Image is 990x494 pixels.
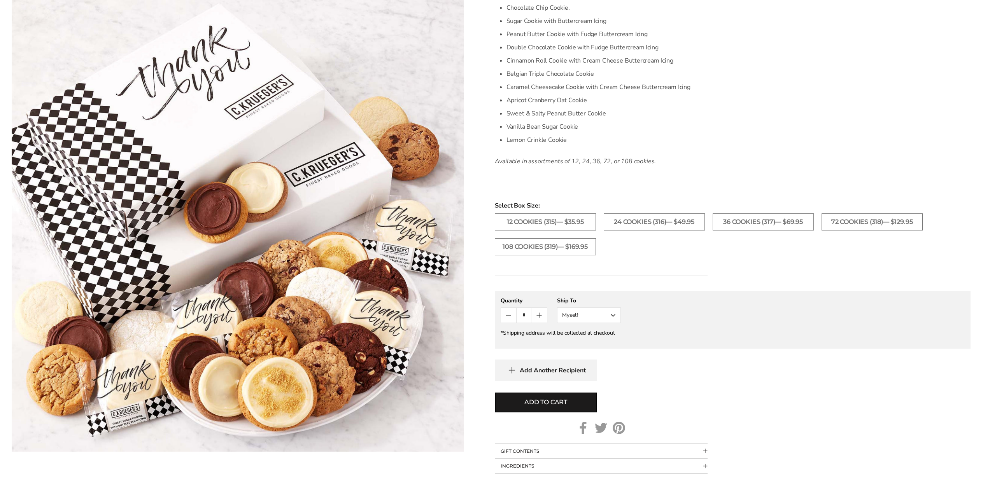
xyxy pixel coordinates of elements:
[501,329,965,337] div: *Shipping address will be collected at checkout
[506,80,708,94] li: Caramel Cheesecake Cookie with Cream Cheese Buttercream Icing
[604,213,705,230] label: 24 Cookies (316)— $49.95
[516,308,531,323] input: Quantity
[531,308,547,323] button: Count plus
[506,54,708,67] li: Cinnamon Roll Cookie with Cream Cheese Buttercream Icing
[506,94,708,107] li: Apricot Cranberry Oat Cookie
[506,1,708,14] li: Chocolate Chip Cookie,
[501,308,516,323] button: Count minus
[520,367,586,374] span: Add Another Recipient
[506,107,708,120] li: Sweet & Salty Peanut Butter Cookie
[495,238,596,255] label: 108 Cookies (319)— $169.95
[506,41,708,54] li: Double Chocolate Cookie with Fudge Buttercream Icing
[495,157,656,166] em: Available in assortments of 12, 24, 36, 72, or 108 cookies.
[495,444,708,459] button: Collapsible block button
[613,422,625,434] a: Pinterest
[577,422,589,434] a: Facebook
[506,133,708,147] li: Lemon Crinkle Cookie
[495,201,971,210] span: Select Box Size:
[495,291,971,349] gfm-form: New recipient
[501,297,547,304] div: Quantity
[495,393,597,412] button: Add to cart
[506,28,708,41] li: Peanut Butter Cookie with Fudge Buttercream Icing
[495,459,708,473] button: Collapsible block button
[557,297,621,304] div: Ship To
[822,213,923,230] label: 72 Cookies (318)— $129.95
[506,14,708,28] li: Sugar Cookie with Buttercream Icing
[595,422,607,434] a: Twitter
[506,67,708,80] li: Belgian Triple Chocolate Cookie
[495,360,597,381] button: Add Another Recipient
[524,398,567,407] span: Add to cart
[557,307,621,323] button: Myself
[713,213,814,230] label: 36 Cookies (317)— $69.95
[506,120,708,133] li: Vanilla Bean Sugar Cookie
[495,213,596,230] label: 12 Cookies (315)— $35.95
